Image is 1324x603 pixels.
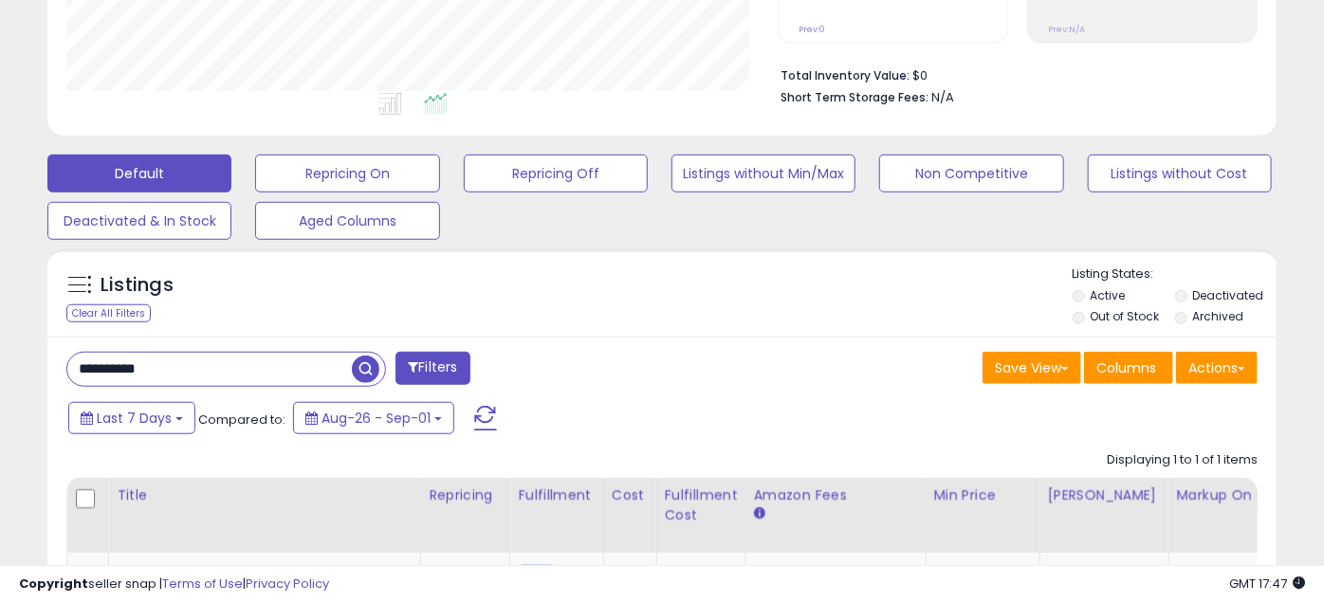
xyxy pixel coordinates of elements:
div: Repricing [429,485,502,505]
b: Total Inventory Value: [781,67,910,83]
div: Clear All Filters [66,304,151,322]
span: Last 7 Days [97,409,172,428]
button: Save View [983,352,1081,384]
span: 2025-09-9 17:47 GMT [1229,575,1305,593]
small: Amazon Fees. [754,505,765,522]
button: Aug-26 - Sep-01 [293,402,454,434]
label: Archived [1193,308,1244,324]
div: Cost [612,485,649,505]
label: Deactivated [1193,287,1264,303]
div: Fulfillment Cost [665,485,738,525]
h5: Listings [101,272,174,299]
div: Min Price [934,485,1032,505]
span: Compared to: [198,411,285,429]
small: Prev: 0 [799,24,825,35]
button: Last 7 Days [68,402,195,434]
div: Amazon Fees [754,485,918,505]
button: Listings without Min/Max [671,155,855,192]
b: Short Term Storage Fees: [781,89,929,105]
label: Active [1090,287,1125,303]
button: Repricing On [255,155,439,192]
button: Aged Columns [255,202,439,240]
button: Deactivated & In Stock [47,202,231,240]
label: Out of Stock [1090,308,1159,324]
div: seller snap | | [19,576,329,594]
button: Columns [1084,352,1173,384]
strong: Copyright [19,575,88,593]
div: Title [117,485,413,505]
a: Terms of Use [162,575,243,593]
span: Columns [1096,358,1156,377]
button: Listings without Cost [1088,155,1272,192]
button: Actions [1176,352,1258,384]
li: $0 [781,63,1243,85]
span: N/A [931,88,954,106]
button: Repricing Off [464,155,648,192]
a: Privacy Policy [246,575,329,593]
div: [PERSON_NAME] [1048,485,1161,505]
div: Displaying 1 to 1 of 1 items [1107,451,1258,469]
button: Default [47,155,231,192]
button: Filters [395,352,469,385]
small: Prev: N/A [1048,24,1085,35]
div: Fulfillment [518,485,595,505]
button: Non Competitive [879,155,1063,192]
span: Aug-26 - Sep-01 [322,409,431,428]
p: Listing States: [1073,265,1277,283]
